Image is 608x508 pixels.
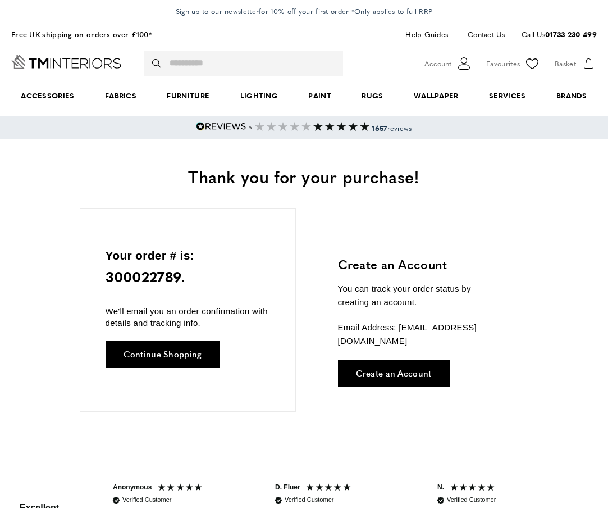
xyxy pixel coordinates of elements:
span: Continue Shopping [124,350,202,358]
a: Fabrics [90,79,152,113]
a: 01733 230 499 [545,29,597,39]
a: Paint [293,79,346,113]
p: Call Us [522,29,597,40]
a: Brands [541,79,602,113]
div: N. [437,483,444,492]
div: 5 Stars [305,483,354,495]
a: Continue Shopping [106,341,220,368]
span: Thank you for your purchase! [188,164,419,188]
div: D. Fluer [275,483,300,492]
span: for 10% off your first order *Only applies to full RRP [176,6,433,16]
p: You can track your order status by creating an account. [338,282,504,309]
p: We'll email you an order confirmation with details and tracking info. [106,305,270,329]
a: Rugs [346,79,399,113]
a: Sign up to our newsletter [176,6,259,17]
span: Account [424,58,451,70]
div: Verified Customer [122,496,171,504]
div: 5 Stars [450,483,499,495]
span: Create an Account [356,369,432,377]
div: Anonymous [113,483,152,492]
a: Contact Us [459,27,505,42]
a: Create an Account [338,360,450,387]
div: 5 Stars [157,483,206,495]
span: Favourites [486,58,520,70]
img: Reviews.io 5 stars [196,122,252,131]
img: 5 start Reviews [255,122,311,131]
a: Wallpaper [399,79,474,113]
span: Accessories [6,79,90,113]
span: reviews [372,123,412,133]
strong: 1657 [372,123,387,133]
p: Email Address: [EMAIL_ADDRESS][DOMAIN_NAME] [338,321,504,348]
button: Customer Account [424,55,472,72]
a: Favourites [486,55,541,72]
span: Sign up to our newsletter [176,6,259,16]
img: Reviews section [313,122,369,131]
button: Search [152,51,163,76]
h3: Create an Account [338,256,504,273]
span: 300022789 [106,265,182,288]
a: Furniture [152,79,225,113]
a: Go to Home page [11,55,121,69]
a: Services [474,79,541,113]
a: Help Guides [397,27,456,42]
div: Verified Customer [447,496,496,504]
a: Free UK shipping on orders over £100* [11,29,152,39]
a: Lighting [225,79,293,113]
p: Your order # is: . [106,246,270,288]
div: Verified Customer [285,496,333,504]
